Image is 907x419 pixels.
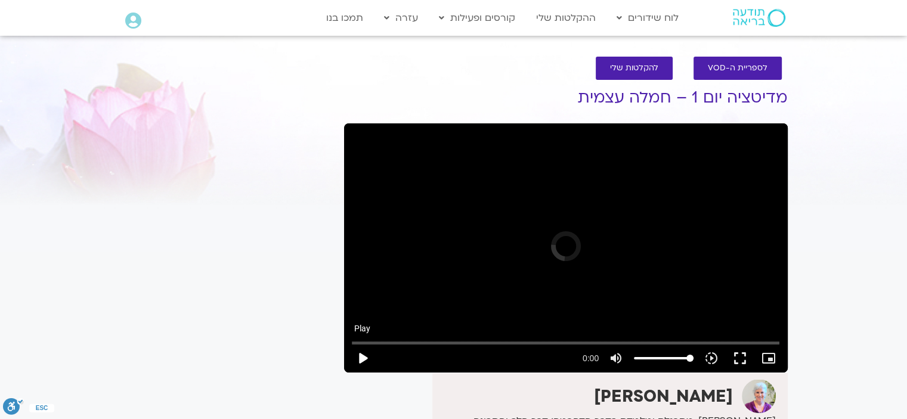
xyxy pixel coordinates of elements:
img: סנדיה בר קמה [742,379,776,413]
a: תמכו בנו [320,7,369,29]
h1: מדיטציה יום 1 – חמלה עצמית [344,89,788,107]
a: לספריית ה-VOD [694,57,782,80]
a: להקלטות שלי [596,57,673,80]
a: עזרה [378,7,424,29]
img: תודעה בריאה [733,9,785,27]
a: לוח שידורים [611,7,685,29]
span: להקלטות שלי [610,64,658,73]
a: קורסים ופעילות [433,7,521,29]
strong: [PERSON_NAME] [594,385,733,408]
a: ההקלטות שלי [530,7,602,29]
span: לספריית ה-VOD [708,64,767,73]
